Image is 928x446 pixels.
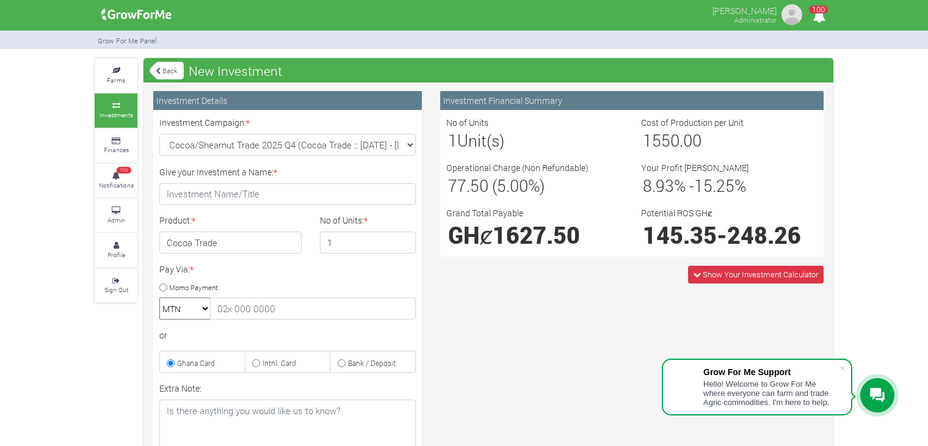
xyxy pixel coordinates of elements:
input: Ghana Card [167,359,175,367]
a: Farms [95,59,137,92]
label: Pay Via: [159,263,194,276]
a: Admin [95,199,137,232]
span: New Investment [186,59,285,83]
label: Potential ROS GHȼ [641,207,712,219]
span: 1 [448,130,457,151]
input: Investment Name/Title [159,183,416,205]
label: Product: [159,214,195,227]
input: 02x 000 0000 [210,298,416,320]
label: Grand Total Payable [446,207,523,219]
h3: Unit(s) [448,131,621,150]
small: Notifications [99,181,134,189]
label: Investment Campaign: [159,116,250,129]
span: Show Your Investment Calculator [703,269,818,280]
h4: Cocoa Trade [159,232,302,254]
label: Extra Note: [159,382,201,395]
a: Sign Out [95,269,137,302]
h1: GHȼ [448,221,621,249]
span: 8.93 [643,175,674,196]
label: Give your Investment a Name: [159,166,277,178]
input: Momo Payment [159,283,167,291]
small: Intnl. Card [263,358,296,368]
label: No of Units: [320,214,368,227]
span: 145.35 [643,220,717,250]
label: Operational Charge (Non Refundable) [446,161,589,174]
h3: % - % [643,176,816,196]
div: or [159,329,416,342]
label: Cost of Production per Unit [641,116,744,129]
span: 100 [809,5,828,13]
a: Back [150,60,184,81]
label: Your Profit [PERSON_NAME] [641,161,749,174]
span: 1550.00 [643,130,701,151]
a: Profile [95,233,137,267]
i: Notifications [807,2,831,30]
span: 248.26 [727,220,801,250]
small: Finances [104,145,129,154]
a: Investments [95,93,137,127]
small: Grow For Me Panel [98,36,157,45]
span: 77.50 (5.00%) [448,175,545,196]
img: growforme image [97,2,176,27]
small: Profile [107,250,125,259]
small: Investments [100,111,133,119]
small: Bank / Deposit [348,358,396,368]
div: Hello! Welcome to Grow For Me where everyone can farm and trade Agric commodities. I'm here to help. [703,379,839,407]
h1: - [643,221,816,249]
input: Intnl. Card [252,359,260,367]
small: Admin [107,216,125,224]
small: Momo Payment [169,282,218,291]
small: Sign Out [104,285,128,294]
div: Investment Financial Summary [440,91,824,110]
small: Administrator [734,15,777,24]
img: growforme image [780,2,804,27]
div: Investment Details [153,91,422,110]
small: Farms [107,76,125,84]
a: 100 [807,12,831,23]
span: 1627.50 [493,220,580,250]
div: Grow For Me Support [703,367,839,377]
span: 15.25 [694,175,734,196]
label: No of Units [446,116,488,129]
span: 100 [117,167,131,174]
input: Bank / Deposit [338,359,346,367]
small: Ghana Card [177,358,215,368]
p: [PERSON_NAME] [712,2,777,17]
a: Finances [95,129,137,163]
a: 100 Notifications [95,164,137,197]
